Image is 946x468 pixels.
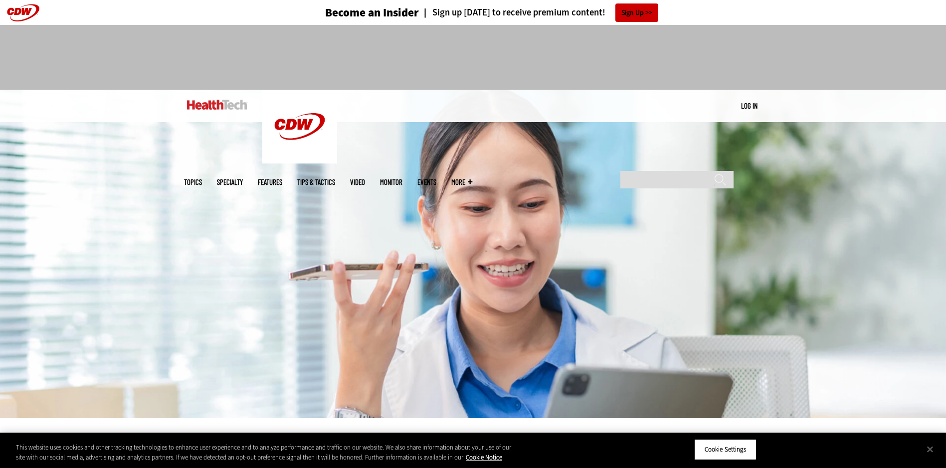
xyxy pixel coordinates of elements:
a: MonITor [380,178,402,186]
a: Become an Insider [288,7,419,18]
div: User menu [741,101,757,111]
a: Sign Up [615,3,658,22]
h3: Become an Insider [325,7,419,18]
a: More information about your privacy [466,453,502,462]
iframe: advertisement [292,35,655,80]
a: Features [258,178,282,186]
a: Sign up [DATE] to receive premium content! [419,8,605,17]
a: CDW [262,156,337,166]
span: More [451,178,472,186]
span: Topics [184,178,202,186]
button: Cookie Settings [694,439,757,460]
span: Specialty [217,178,243,186]
div: This website uses cookies and other tracking technologies to enhance user experience and to analy... [16,443,520,462]
img: Home [187,100,247,110]
a: Events [417,178,436,186]
a: Tips & Tactics [297,178,335,186]
button: Close [919,438,941,460]
a: Video [350,178,365,186]
img: Home [262,90,337,163]
a: Log in [741,101,757,110]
